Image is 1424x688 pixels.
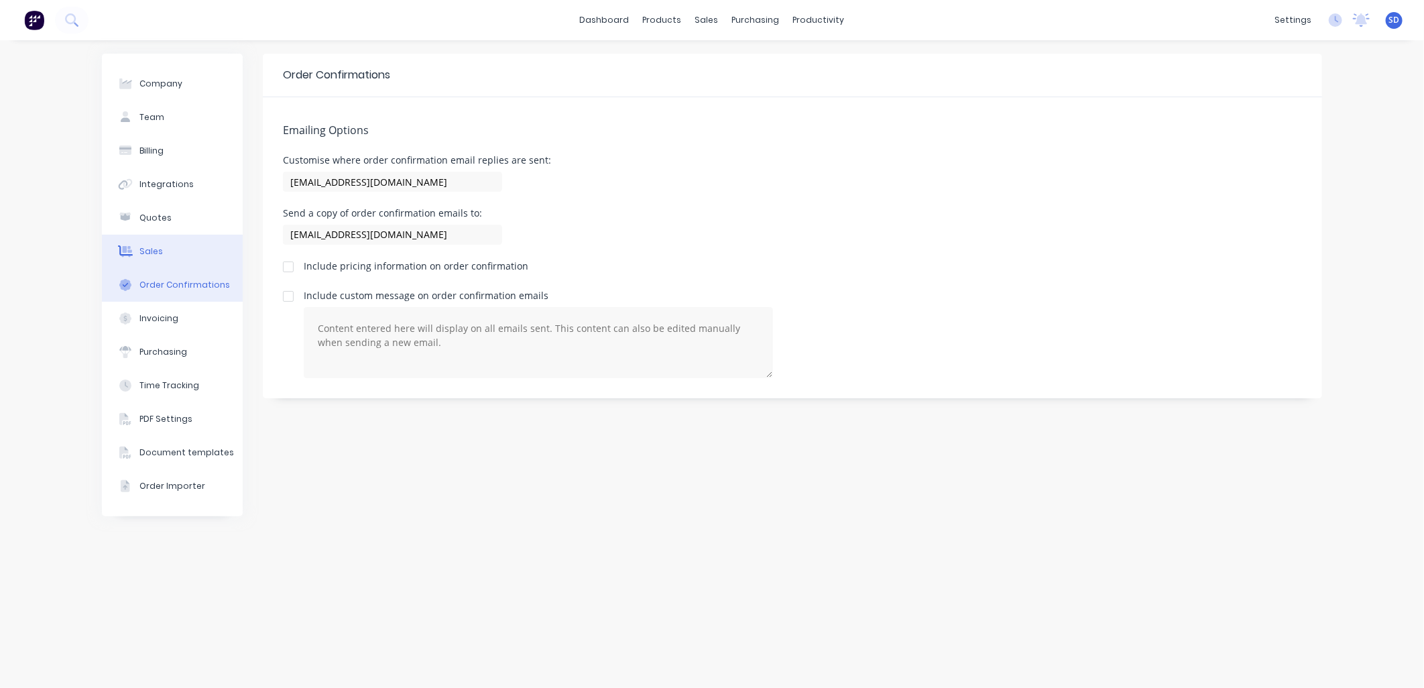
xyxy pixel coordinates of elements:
button: Time Tracking [102,369,243,402]
div: Time Tracking [139,380,199,392]
div: Send a copy of order confirmation emails to: [283,209,502,218]
button: Team [102,101,243,134]
div: Document templates [139,447,234,459]
div: purchasing [725,10,786,30]
button: Purchasing [102,335,243,369]
span: SD [1389,14,1400,26]
div: Customise where order confirmation email replies are sent: [283,156,551,165]
div: Include pricing information on order confirmation [304,262,528,271]
div: Include custom message on order confirmation emails [304,291,548,300]
div: Order Confirmations [139,279,230,291]
button: PDF Settings [102,402,243,436]
div: Billing [139,145,164,157]
button: Order Confirmations [102,268,243,302]
div: products [636,10,689,30]
div: Quotes [139,212,172,224]
button: Sales [102,235,243,268]
a: dashboard [573,10,636,30]
img: Factory [24,10,44,30]
div: sales [689,10,725,30]
div: Order Importer [139,480,205,492]
div: Invoicing [139,312,178,325]
div: PDF Settings [139,413,192,425]
div: productivity [786,10,851,30]
div: Team [139,111,164,123]
h5: Emailing Options [283,124,1302,137]
div: Sales [139,245,163,257]
div: Integrations [139,178,194,190]
div: Company [139,78,182,90]
button: Order Importer [102,469,243,503]
button: Document templates [102,436,243,469]
div: Order Confirmations [283,67,390,83]
div: settings [1268,10,1318,30]
button: Company [102,67,243,101]
button: Billing [102,134,243,168]
button: Invoicing [102,302,243,335]
button: Integrations [102,168,243,201]
button: Quotes [102,201,243,235]
div: Purchasing [139,346,187,358]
